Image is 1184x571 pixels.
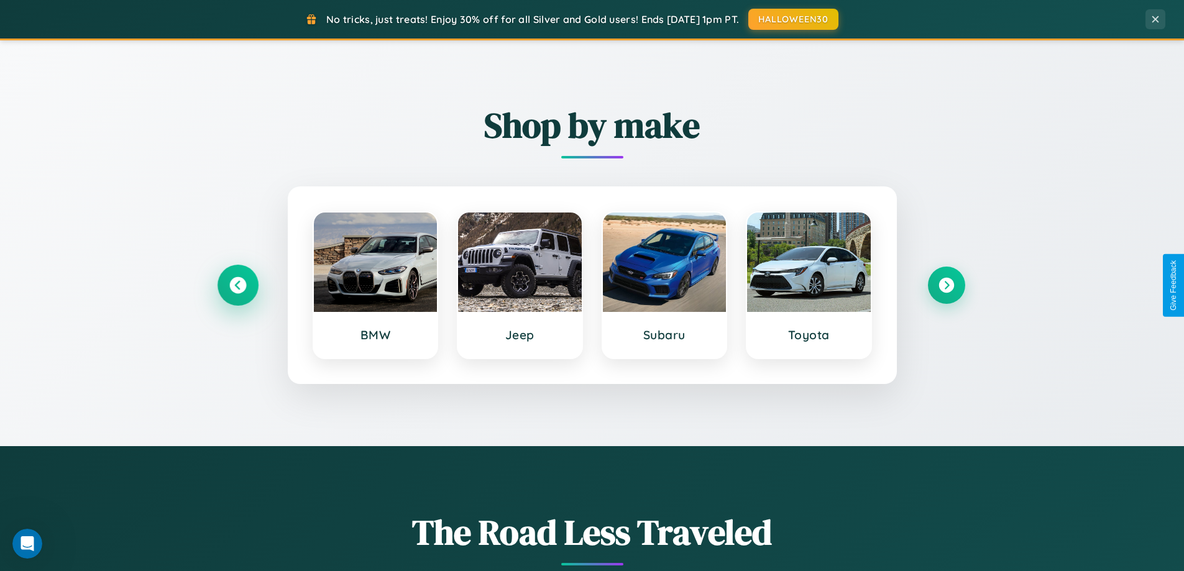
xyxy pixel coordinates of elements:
[748,9,838,30] button: HALLOWEEN30
[1169,260,1178,311] div: Give Feedback
[219,101,965,149] h2: Shop by make
[219,508,965,556] h1: The Road Less Traveled
[326,13,739,25] span: No tricks, just treats! Enjoy 30% off for all Silver and Gold users! Ends [DATE] 1pm PT.
[12,529,42,559] iframe: Intercom live chat
[326,327,425,342] h3: BMW
[615,327,714,342] h3: Subaru
[470,327,569,342] h3: Jeep
[760,327,858,342] h3: Toyota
